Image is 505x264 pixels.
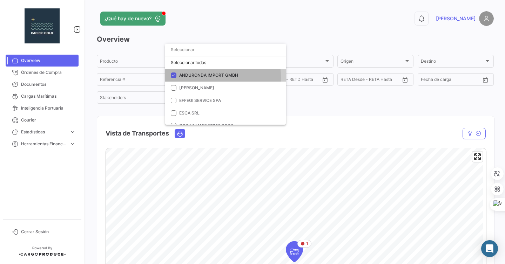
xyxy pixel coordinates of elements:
span: GODAK MARKETING CORP. [179,123,234,128]
div: Seleccionar todas [165,56,286,69]
span: ANDURONDA IMPORT GMBH [179,72,238,78]
span: EFFEGI SERVICE SPA [179,98,221,103]
input: dropdown search [165,43,286,56]
span: ESCA SRL [179,110,200,116]
span: [PERSON_NAME] [179,85,214,90]
div: Abrir Intercom Messenger [481,240,498,257]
